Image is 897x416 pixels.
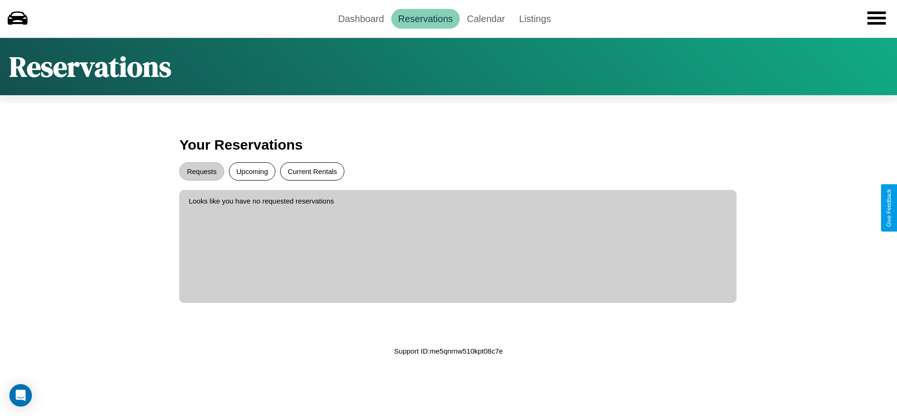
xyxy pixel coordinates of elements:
[512,9,558,29] a: Listings
[9,47,171,86] h1: Reservations
[394,345,503,357] p: Support ID: me5qnrnw510kpt08c7e
[229,162,276,181] button: Upcoming
[331,9,391,29] a: Dashboard
[391,9,460,29] a: Reservations
[9,384,32,407] div: Open Intercom Messenger
[886,189,892,227] div: Give Feedback
[179,132,717,158] h3: Your Reservations
[179,162,224,181] button: Requests
[189,195,727,207] p: Looks like you have no requested reservations
[280,162,344,181] button: Current Rentals
[460,9,512,29] a: Calendar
